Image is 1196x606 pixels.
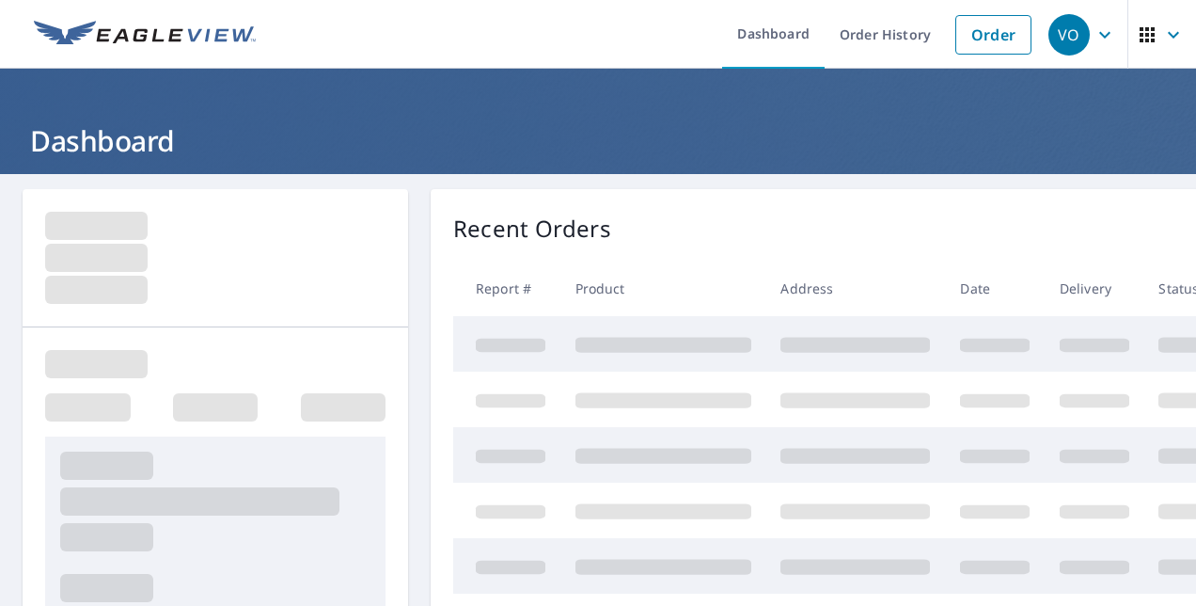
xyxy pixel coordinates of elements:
[955,15,1031,55] a: Order
[453,212,611,246] p: Recent Orders
[765,261,945,316] th: Address
[23,121,1173,160] h1: Dashboard
[1048,14,1090,56] div: VO
[560,261,766,316] th: Product
[453,261,560,316] th: Report #
[945,261,1045,316] th: Date
[34,21,256,49] img: EV Logo
[1045,261,1144,316] th: Delivery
